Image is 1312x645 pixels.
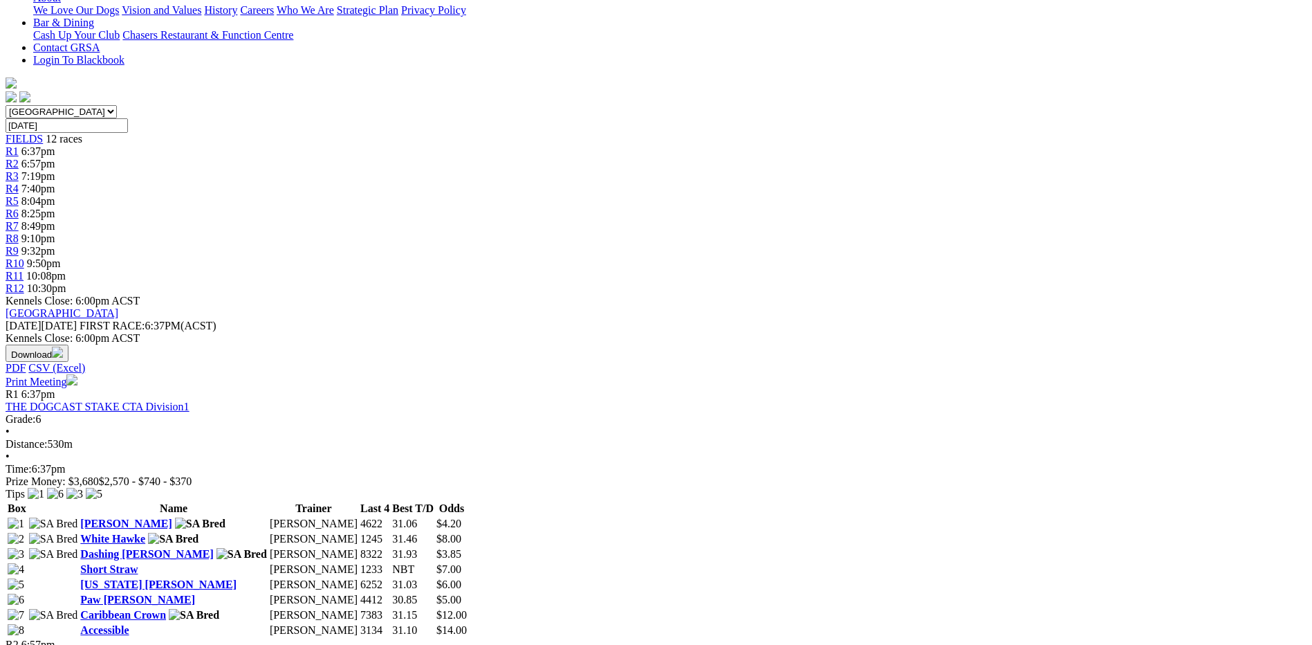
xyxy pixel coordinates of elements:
img: SA Bred [29,548,78,561]
span: 6:37pm [21,145,55,157]
img: SA Bred [175,518,225,530]
td: 31.10 [391,624,434,637]
a: R4 [6,183,19,194]
img: 5 [8,579,24,591]
a: R11 [6,270,24,282]
img: 3 [8,548,24,561]
a: Paw [PERSON_NAME] [80,594,195,606]
span: R8 [6,233,19,244]
div: 6 [6,413,1306,426]
img: download.svg [52,347,63,358]
th: Name [80,502,268,516]
td: 8322 [360,547,390,561]
span: R5 [6,195,19,207]
span: Box [8,502,26,514]
span: 6:37PM(ACST) [80,320,216,331]
span: 12 races [46,133,82,145]
td: 31.06 [391,517,434,531]
th: Best T/D [391,502,434,516]
td: [PERSON_NAME] [269,608,358,622]
span: $14.00 [436,624,467,636]
a: [PERSON_NAME] [80,518,172,529]
img: 6 [47,488,64,500]
a: Careers [240,4,274,16]
span: $2,570 - $740 - $370 [99,475,192,487]
img: 3 [66,488,83,500]
img: 1 [28,488,44,500]
span: $6.00 [436,579,461,590]
a: Short Straw [80,563,138,575]
span: $7.00 [436,563,461,575]
a: R12 [6,282,24,294]
a: R2 [6,158,19,170]
img: logo-grsa-white.png [6,78,17,89]
span: 7:19pm [21,170,55,182]
a: PDF [6,362,26,374]
span: R3 [6,170,19,182]
span: Time: [6,463,32,475]
span: • [6,451,10,462]
a: [US_STATE] [PERSON_NAME] [80,579,237,590]
td: 31.03 [391,578,434,592]
a: CSV (Excel) [28,362,85,374]
img: SA Bred [148,533,198,545]
th: Odds [436,502,468,516]
a: Vision and Values [122,4,201,16]
a: THE DOGCAST STAKE CTA Division1 [6,401,190,412]
th: Trainer [269,502,358,516]
th: Last 4 [360,502,390,516]
td: [PERSON_NAME] [269,547,358,561]
div: Prize Money: $3,680 [6,475,1306,488]
a: FIELDS [6,133,43,145]
td: 31.46 [391,532,434,546]
a: Cash Up Your Club [33,29,120,41]
img: printer.svg [66,374,77,385]
span: Grade: [6,413,36,425]
span: $8.00 [436,533,461,545]
a: [GEOGRAPHIC_DATA] [6,307,118,319]
img: SA Bred [216,548,267,561]
img: 4 [8,563,24,576]
a: Print Meeting [6,376,77,388]
a: History [204,4,237,16]
a: R1 [6,145,19,157]
a: Who We Are [277,4,334,16]
td: [PERSON_NAME] [269,517,358,531]
div: About [33,4,1306,17]
a: Bar & Dining [33,17,94,28]
div: Bar & Dining [33,29,1306,42]
a: R10 [6,257,24,269]
a: Accessible [80,624,129,636]
div: Kennels Close: 6:00pm ACST [6,332,1306,345]
td: 1245 [360,532,390,546]
td: 1233 [360,563,390,576]
a: Dashing [PERSON_NAME] [80,548,213,560]
img: 1 [8,518,24,530]
td: 31.93 [391,547,434,561]
span: 8:04pm [21,195,55,207]
img: 2 [8,533,24,545]
span: R1 [6,388,19,400]
td: 3134 [360,624,390,637]
span: 10:30pm [27,282,66,294]
td: 6252 [360,578,390,592]
a: Strategic Plan [337,4,398,16]
span: 9:10pm [21,233,55,244]
a: Caribbean Crown [80,609,166,621]
img: 7 [8,609,24,621]
div: 6:37pm [6,463,1306,475]
div: 530m [6,438,1306,451]
span: R9 [6,245,19,257]
a: White Hawke [80,533,145,545]
img: facebook.svg [6,91,17,102]
img: SA Bred [29,609,78,621]
a: Contact GRSA [33,42,100,53]
td: 4412 [360,593,390,607]
span: • [6,426,10,437]
span: $4.20 [436,518,461,529]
